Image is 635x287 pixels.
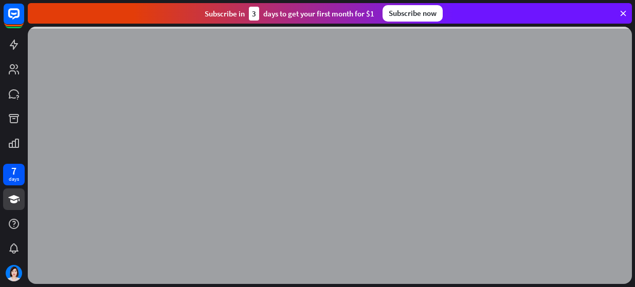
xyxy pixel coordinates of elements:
[383,5,443,22] div: Subscribe now
[9,176,19,183] div: days
[3,164,25,185] a: 7 days
[205,7,374,21] div: Subscribe in days to get your first month for $1
[11,166,16,176] div: 7
[249,7,259,21] div: 3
